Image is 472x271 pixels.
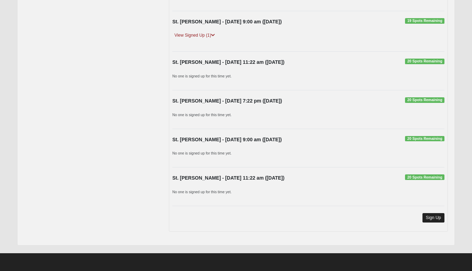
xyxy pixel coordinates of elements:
strong: St. [PERSON_NAME] - [DATE] 9:00 am ([DATE]) [172,137,282,142]
strong: St. [PERSON_NAME] - [DATE] 11:22 am ([DATE]) [172,59,285,65]
strong: St. [PERSON_NAME] - [DATE] 9:00 am ([DATE]) [172,19,282,24]
a: Sign Up [422,213,445,223]
span: 20 Spots Remaining [405,59,444,64]
strong: St. [PERSON_NAME] - [DATE] 7:22 pm ([DATE]) [172,98,282,104]
strong: St. [PERSON_NAME] - [DATE] 11:22 am ([DATE]) [172,175,285,181]
span: 19 Spots Remaining [405,18,444,24]
span: 20 Spots Remaining [405,136,444,142]
small: No one is signed up for this time yet. [172,190,232,194]
span: 20 Spots Remaining [405,174,444,180]
small: No one is signed up for this time yet. [172,74,232,78]
span: 20 Spots Remaining [405,97,444,103]
a: View Signed Up (1) [172,32,217,39]
small: No one is signed up for this time yet. [172,113,232,117]
small: No one is signed up for this time yet. [172,151,232,155]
